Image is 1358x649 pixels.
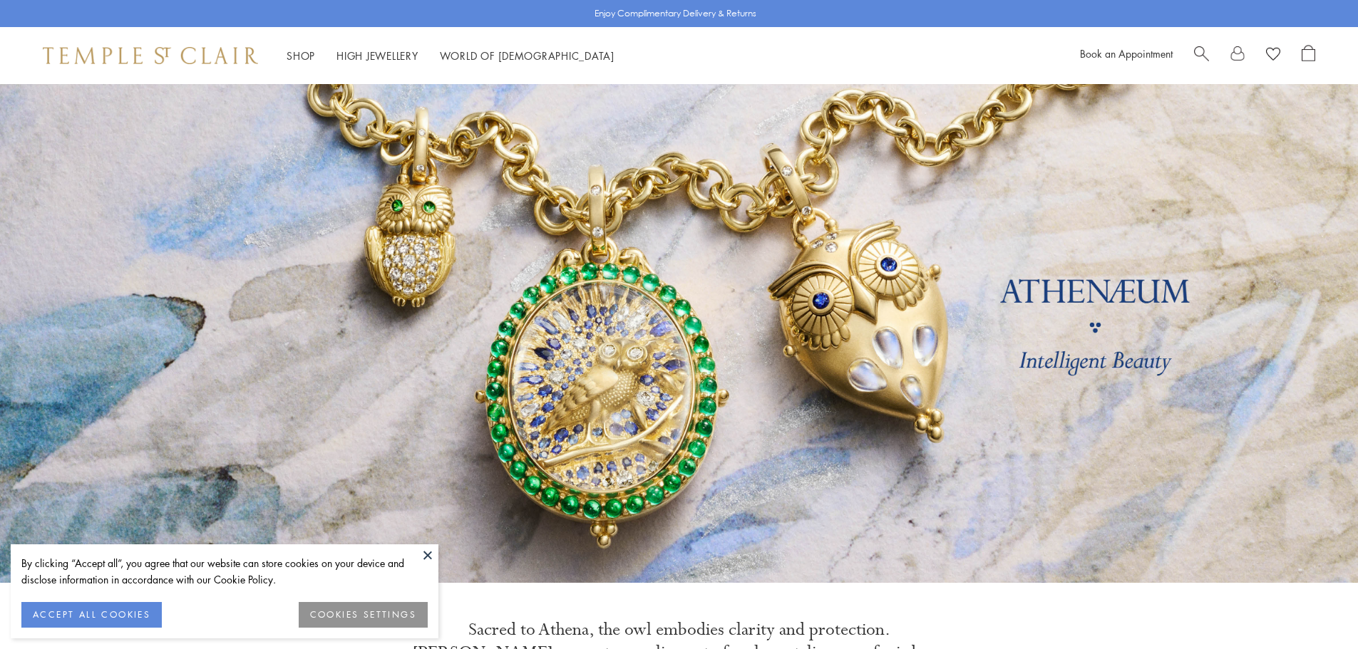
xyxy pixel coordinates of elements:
a: Search [1194,45,1209,66]
a: ShopShop [287,48,315,63]
nav: Main navigation [287,47,614,65]
img: Temple St. Clair [43,47,258,64]
a: World of [DEMOGRAPHIC_DATA]World of [DEMOGRAPHIC_DATA] [440,48,614,63]
p: Enjoy Complimentary Delivery & Returns [595,6,756,21]
a: View Wishlist [1266,45,1280,66]
button: COOKIES SETTINGS [299,602,428,628]
button: ACCEPT ALL COOKIES [21,602,162,628]
a: High JewelleryHigh Jewellery [336,48,418,63]
a: Open Shopping Bag [1302,45,1315,66]
div: By clicking “Accept all”, you agree that our website can store cookies on your device and disclos... [21,555,428,588]
a: Book an Appointment [1080,46,1173,61]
